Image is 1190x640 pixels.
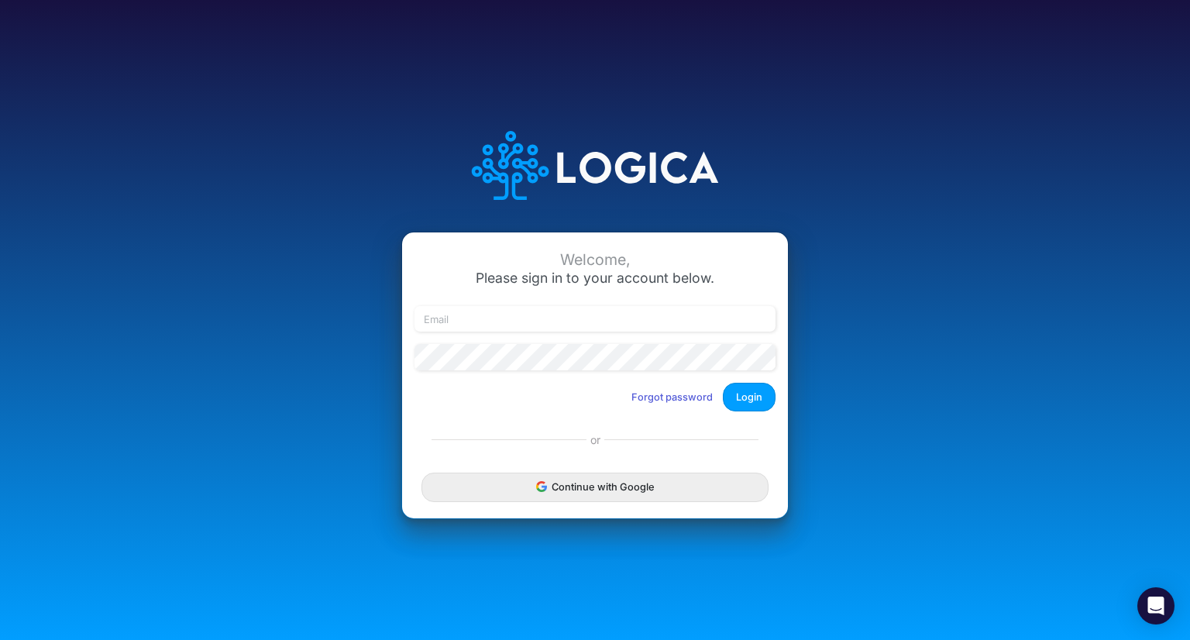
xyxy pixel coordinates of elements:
[723,383,776,411] button: Login
[414,251,776,269] div: Welcome,
[1137,587,1175,625] div: Open Intercom Messenger
[621,384,723,410] button: Forgot password
[476,270,714,286] span: Please sign in to your account below.
[421,473,769,501] button: Continue with Google
[414,306,776,332] input: Email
